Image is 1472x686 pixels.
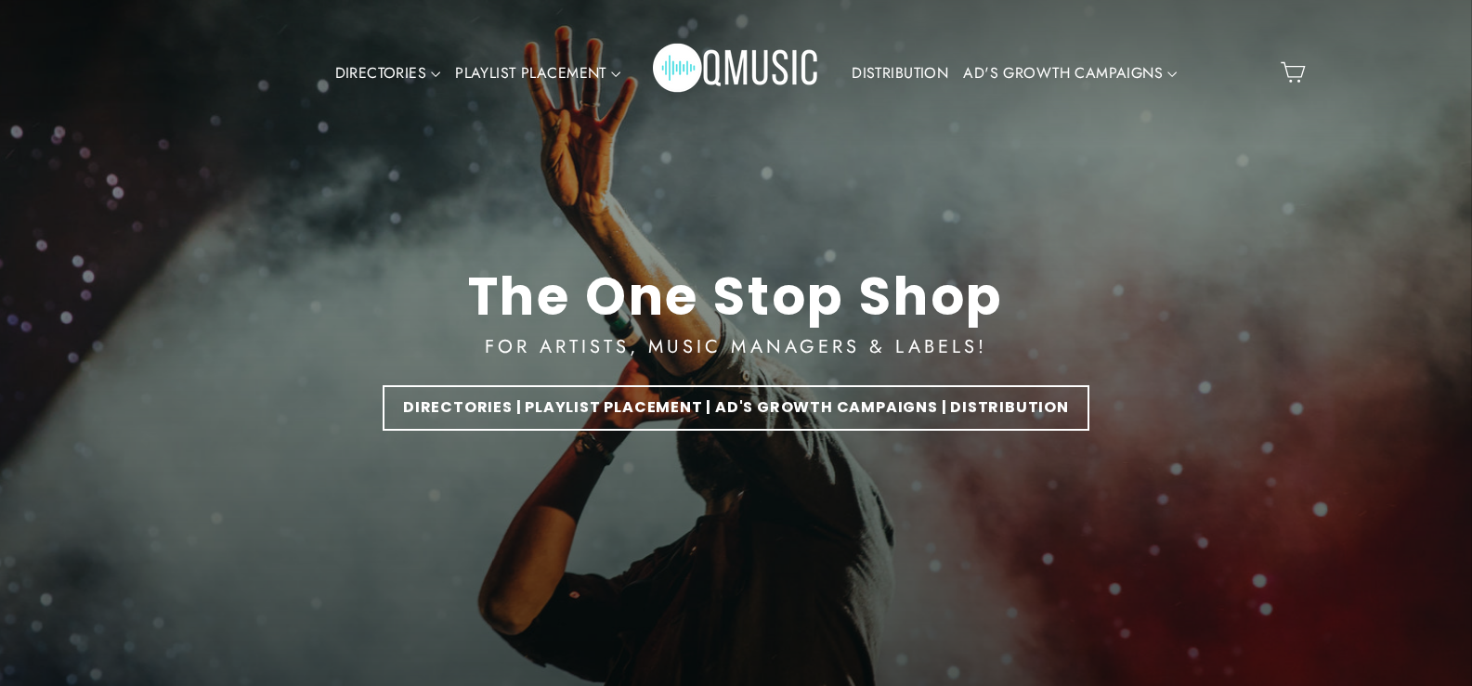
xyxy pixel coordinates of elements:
div: FOR ARTISTS, MUSIC MANAGERS & LABELS! [485,332,986,362]
a: AD'S GROWTH CAMPAIGNS [956,52,1184,95]
div: The One Stop Shop [468,265,1005,328]
a: PLAYLIST PLACEMENT [448,52,628,95]
a: DIRECTORIES | PLAYLIST PLACEMENT | AD'S GROWTH CAMPAIGNS | DISTRIBUTION [383,385,1089,431]
img: Q Music Promotions [653,31,820,114]
div: Primary [269,19,1204,127]
a: DIRECTORIES [328,52,449,95]
a: DISTRIBUTION [844,52,956,95]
